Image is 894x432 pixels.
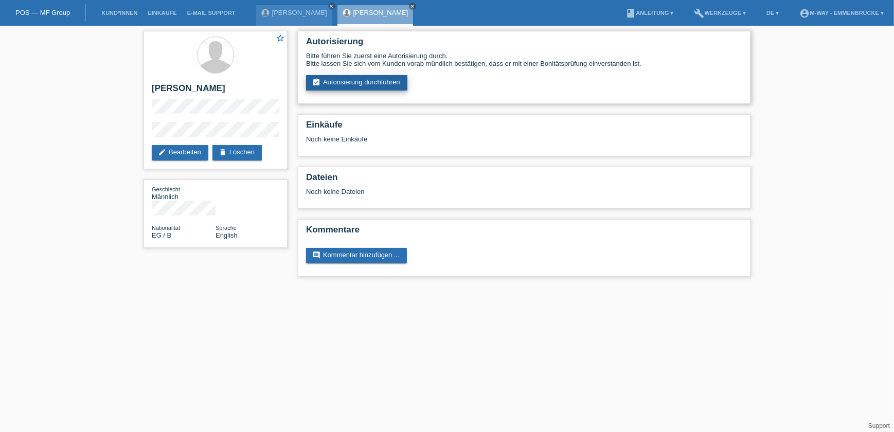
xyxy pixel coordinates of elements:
i: account_circle [799,8,810,19]
h2: [PERSON_NAME] [152,83,279,99]
a: editBearbeiten [152,145,208,160]
h2: Autorisierung [306,37,742,52]
div: Noch keine Dateien [306,188,620,195]
i: close [410,4,415,9]
a: Kund*innen [96,10,142,16]
a: close [328,3,335,10]
i: edit [158,148,166,156]
a: commentKommentar hinzufügen ... [306,248,407,263]
a: Support [868,422,890,429]
a: buildWerkzeuge ▾ [689,10,752,16]
span: Geschlecht [152,186,180,192]
a: account_circlem-way - Emmenbrücke ▾ [794,10,889,16]
span: Ägypten / B / 11.07.2020 [152,231,171,239]
a: star_border [276,33,285,44]
a: bookAnleitung ▾ [620,10,678,16]
div: Bitte führen Sie zuerst eine Autorisierung durch. Bitte lassen Sie sich vom Kunden vorab mündlich... [306,52,742,67]
a: DE ▾ [761,10,784,16]
a: deleteLöschen [212,145,262,160]
a: close [409,3,416,10]
a: assignment_turned_inAutorisierung durchführen [306,75,407,91]
a: POS — MF Group [15,9,70,16]
i: assignment_turned_in [312,78,320,86]
span: Sprache [216,225,237,231]
span: Nationalität [152,225,180,231]
div: Männlich [152,185,216,201]
i: build [694,8,705,19]
i: close [329,4,334,9]
a: [PERSON_NAME] [272,9,327,16]
a: E-Mail Support [182,10,241,16]
i: star_border [276,33,285,43]
h2: Einkäufe [306,120,742,135]
a: Einkäufe [142,10,182,16]
i: book [625,8,636,19]
a: [PERSON_NAME] [353,9,408,16]
span: English [216,231,238,239]
i: comment [312,251,320,259]
i: delete [219,148,227,156]
div: Noch keine Einkäufe [306,135,742,151]
h2: Dateien [306,172,742,188]
h2: Kommentare [306,225,742,240]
